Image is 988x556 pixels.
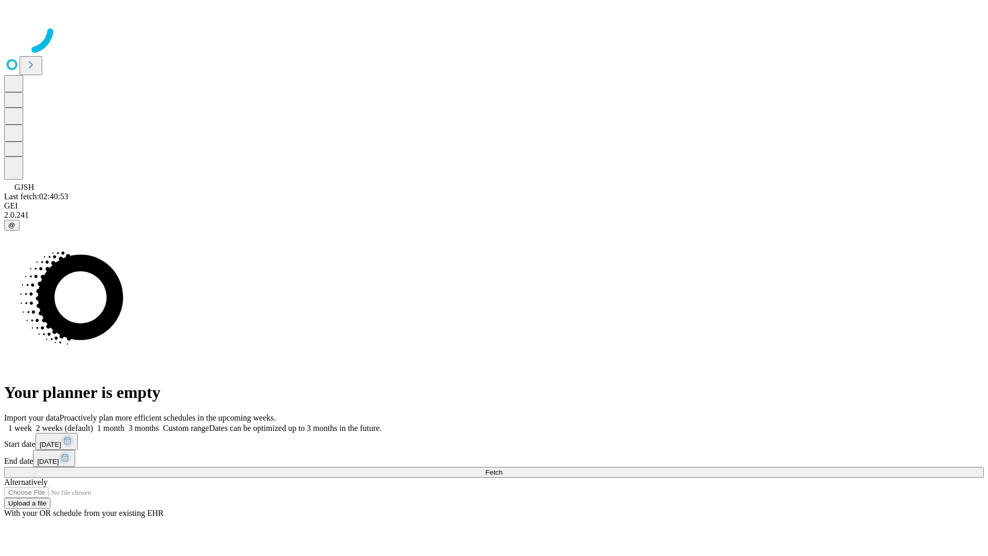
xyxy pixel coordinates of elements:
[33,450,75,467] button: [DATE]
[40,441,61,448] span: [DATE]
[129,424,159,432] span: 3 months
[37,458,59,465] span: [DATE]
[4,478,47,486] span: Alternatively
[8,221,15,229] span: @
[4,211,984,220] div: 2.0.241
[4,433,984,450] div: Start date
[36,433,78,450] button: [DATE]
[8,424,32,432] span: 1 week
[4,498,50,509] button: Upload a file
[14,183,34,192] span: GJSH
[4,201,984,211] div: GEI
[97,424,125,432] span: 1 month
[4,413,60,422] span: Import your data
[4,383,984,402] h1: Your planner is empty
[36,424,93,432] span: 2 weeks (default)
[163,424,209,432] span: Custom range
[4,509,164,517] span: With your OR schedule from your existing EHR
[60,413,276,422] span: Proactively plan more efficient schedules in the upcoming weeks.
[4,192,68,201] span: Last fetch: 02:40:53
[4,220,20,231] button: @
[4,450,984,467] div: End date
[485,468,502,476] span: Fetch
[209,424,381,432] span: Dates can be optimized up to 3 months in the future.
[4,467,984,478] button: Fetch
